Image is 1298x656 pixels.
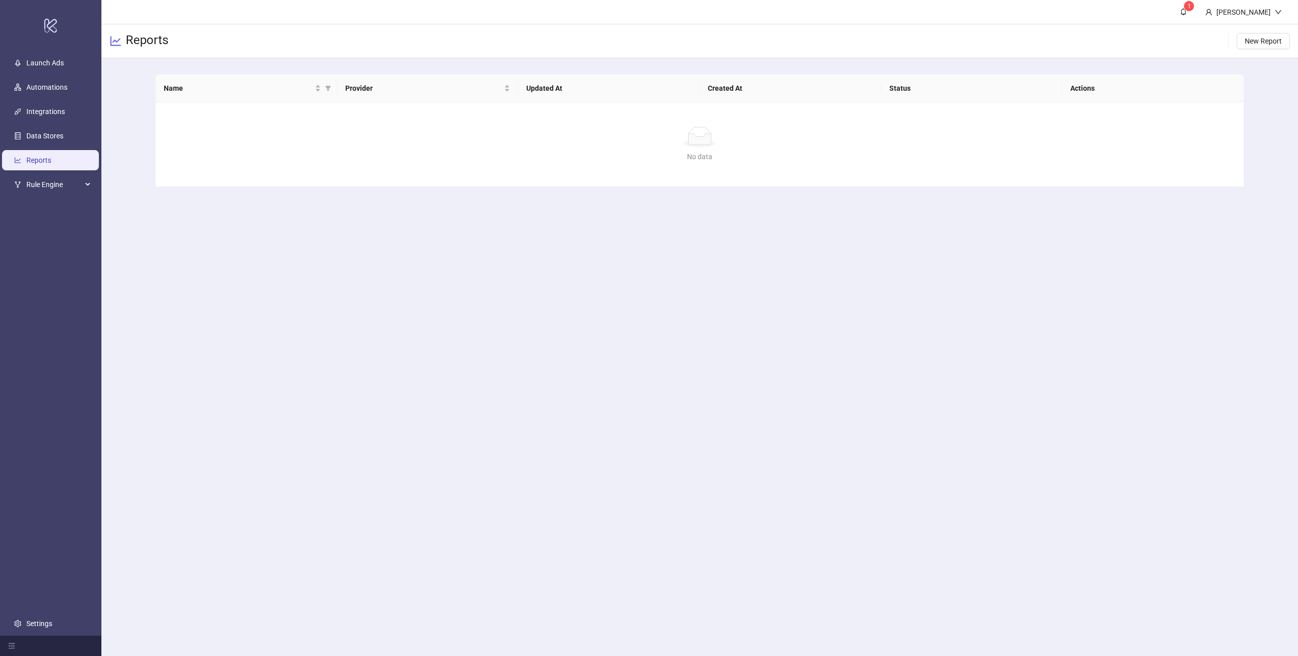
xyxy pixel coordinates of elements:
[323,81,333,96] span: filter
[164,83,313,94] span: Name
[110,35,122,47] span: line-chart
[1275,9,1282,16] span: down
[156,75,337,102] th: Name
[700,75,881,102] th: Created At
[518,75,700,102] th: Updated At
[1180,8,1187,15] span: bell
[1184,1,1194,11] sup: 1
[168,151,1232,162] div: No data
[1205,9,1212,16] span: user
[1062,75,1244,102] th: Actions
[8,642,15,649] span: menu-fold
[1212,7,1275,18] div: [PERSON_NAME]
[26,174,82,195] span: Rule Engine
[26,619,52,628] a: Settings
[325,85,331,91] span: filter
[1245,37,1282,45] span: New Report
[1237,33,1290,49] button: New Report
[345,83,502,94] span: Provider
[337,75,519,102] th: Provider
[1187,3,1191,10] span: 1
[881,75,1063,102] th: Status
[14,181,21,188] span: fork
[26,156,51,164] a: Reports
[126,32,168,50] h3: Reports
[26,59,64,67] a: Launch Ads
[26,132,63,140] a: Data Stores
[26,83,67,91] a: Automations
[26,107,65,116] a: Integrations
